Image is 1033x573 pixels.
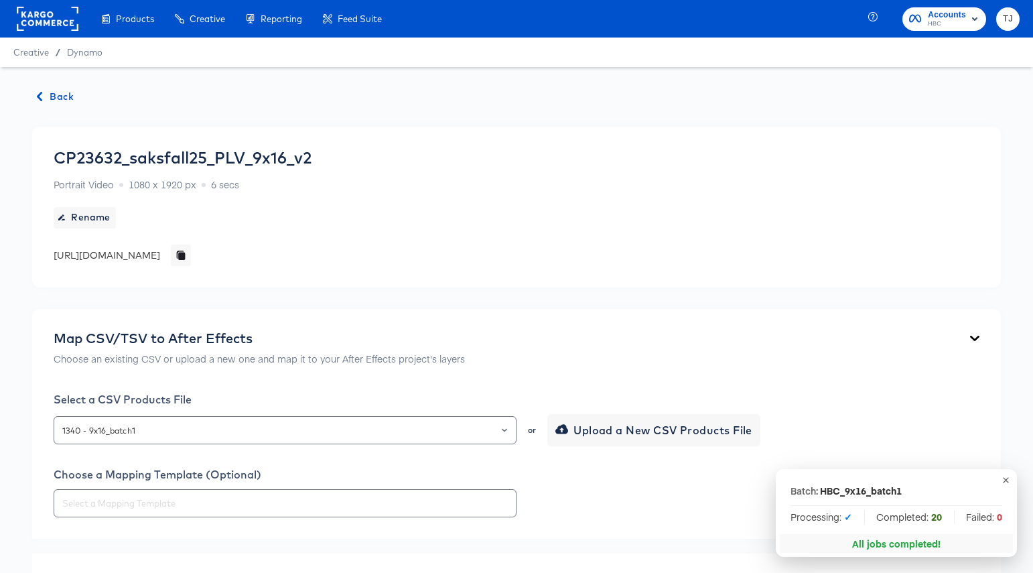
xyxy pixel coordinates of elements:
button: Rename [54,207,116,229]
span: Reporting [261,13,302,24]
span: Processing: [790,510,852,523]
div: Map CSV/TSV to After Effects [54,330,465,346]
div: Select a CSV Products File [54,393,979,406]
div: CP23632_saksfall25_PLV_9x16_v2 [54,148,312,167]
p: Choose an existing CSV or upload a new one and map it to your After Effects project's layers [54,352,465,365]
button: AccountsHBC [902,7,986,31]
span: Completed: [876,510,942,523]
span: Upload a New CSV Products File [558,421,752,440]
span: Creative [13,47,49,58]
span: Back [38,88,74,105]
strong: ✓ [844,510,852,523]
span: Creative [190,13,225,24]
span: Failed: [966,510,1002,523]
div: [URL][DOMAIN_NAME] [54,249,160,262]
input: Select a Mapping Template [60,496,510,511]
span: 1080 x 1920 px [129,178,196,191]
span: Rename [59,209,111,226]
a: Dynamo [67,47,102,58]
strong: 20 [931,510,942,523]
div: Choose a Mapping Template (Optional) [54,468,979,481]
div: or [527,426,537,434]
span: Accounts [928,8,966,22]
span: 6 secs [211,178,239,191]
strong: 0 [997,510,1002,523]
input: Select a Products File [60,423,510,438]
button: Back [32,88,79,105]
span: TJ [1002,11,1014,27]
div: HBC_9x16_batch1 [820,484,902,497]
span: / [49,47,67,58]
span: Portrait Video [54,178,114,191]
button: Upload a New CSV Products File [547,414,760,446]
button: Open [502,421,507,440]
button: TJ [996,7,1020,31]
p: Batch: [790,484,818,497]
span: Products [116,13,154,24]
span: HBC [928,19,966,29]
div: All jobs completed! [852,537,941,550]
span: Feed Suite [338,13,382,24]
